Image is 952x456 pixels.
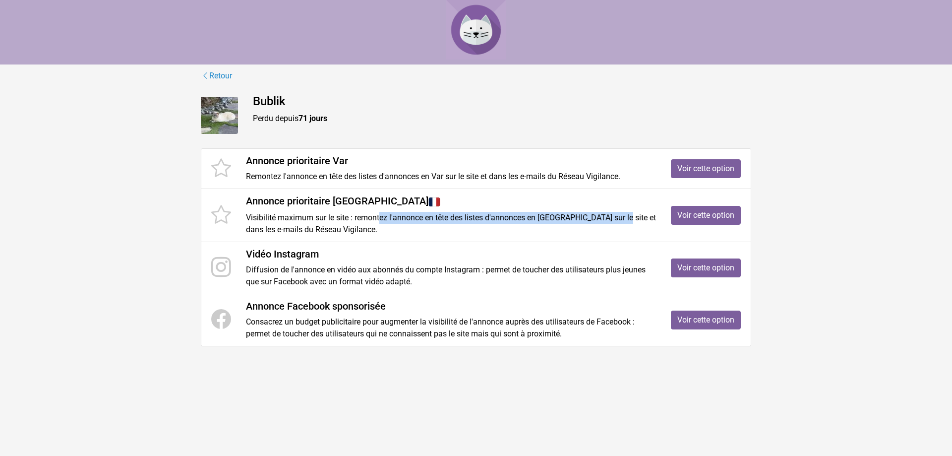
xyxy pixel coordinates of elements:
img: France [428,196,440,208]
a: Retour [201,69,233,82]
h4: Annonce prioritaire [GEOGRAPHIC_DATA] [246,195,656,208]
a: Voir cette option [671,206,741,225]
h4: Annonce prioritaire Var [246,155,656,167]
p: Diffusion de l'annonce en vidéo aux abonnés du compte Instagram : permet de toucher des utilisate... [246,264,656,288]
p: Perdu depuis [253,113,751,125]
a: Voir cette option [671,259,741,277]
a: Voir cette option [671,159,741,178]
p: Remontez l'annonce en tête des listes d'annonces en Var sur le site et dans les e-mails du Réseau... [246,171,656,183]
h4: Vidéo Instagram [246,248,656,260]
h4: Annonce Facebook sponsorisée [246,300,656,312]
p: Consacrez un budget publicitaire pour augmenter la visibilité de l'annonce auprès des utilisateur... [246,316,656,340]
p: Visibilité maximum sur le site : remontez l'annonce en tête des listes d'annonces en [GEOGRAPHIC_... [246,212,656,236]
h4: Bublik [253,94,751,109]
a: Voir cette option [671,311,741,329]
strong: 71 jours [298,114,327,123]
